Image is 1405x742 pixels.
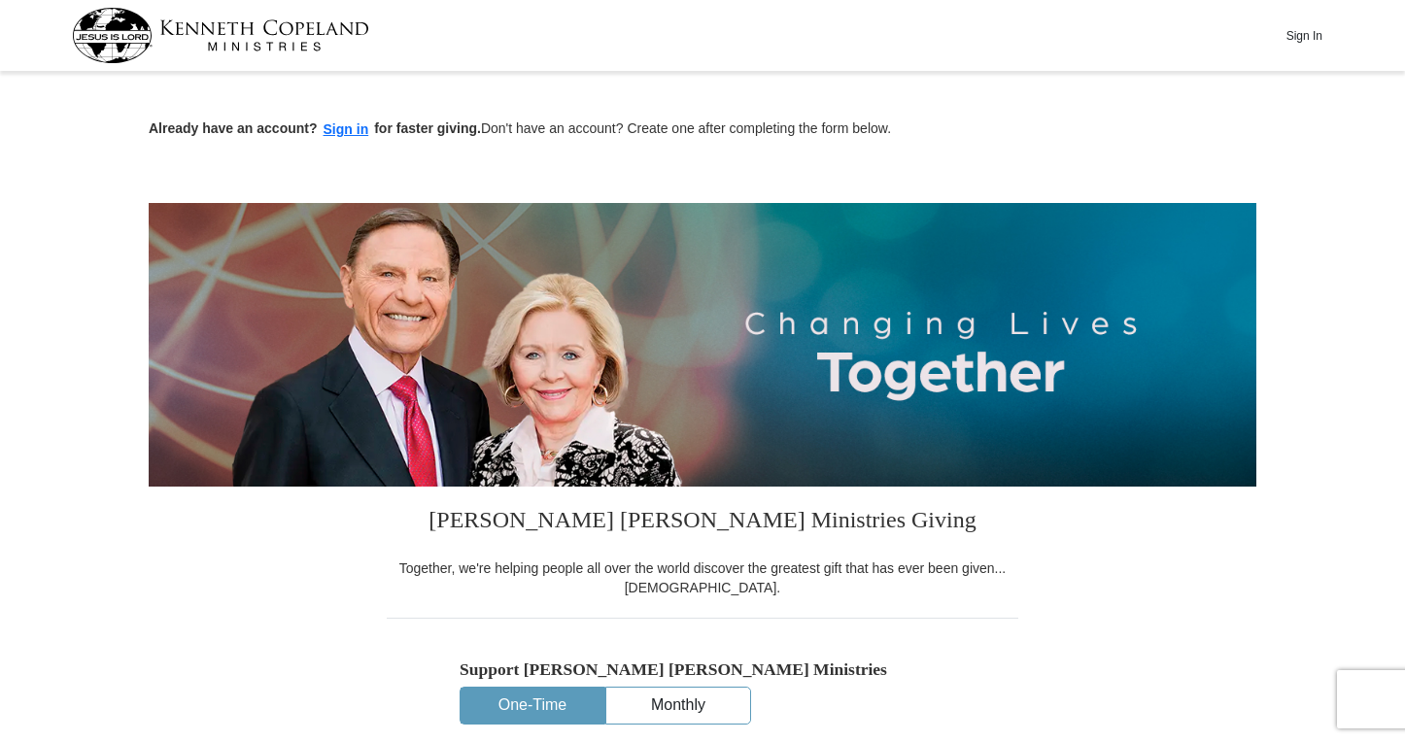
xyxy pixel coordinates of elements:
div: Together, we're helping people all over the world discover the greatest gift that has ever been g... [387,558,1018,597]
img: kcm-header-logo.svg [72,8,369,63]
h3: [PERSON_NAME] [PERSON_NAME] Ministries Giving [387,487,1018,558]
button: Sign in [318,118,375,141]
button: Monthly [606,688,750,724]
button: Sign In [1275,20,1333,51]
strong: Already have an account? for faster giving. [149,120,481,136]
p: Don't have an account? Create one after completing the form below. [149,118,1256,141]
button: One-Time [461,688,604,724]
h5: Support [PERSON_NAME] [PERSON_NAME] Ministries [460,659,945,680]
